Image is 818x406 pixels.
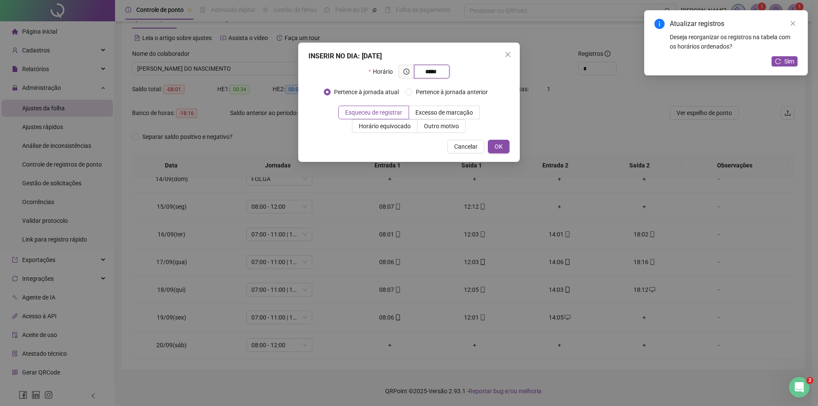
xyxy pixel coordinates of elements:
span: OK [495,142,503,151]
span: Outro motivo [424,123,459,130]
span: Pertence à jornada atual [331,87,402,97]
span: info-circle [654,19,665,29]
span: close [504,51,511,58]
span: Sim [784,57,794,66]
span: close [790,20,796,26]
div: Atualizar registros [670,19,798,29]
span: clock-circle [403,69,409,75]
div: INSERIR NO DIA : [DATE] [308,51,510,61]
span: 2 [806,377,813,384]
span: Excesso de marcação [415,109,473,116]
iframe: Intercom live chat [789,377,809,397]
span: Esqueceu de registrar [345,109,402,116]
button: Close [501,48,515,61]
button: Cancelar [447,140,484,153]
button: Sim [772,56,798,66]
span: Horário equivocado [359,123,411,130]
div: Deseja reorganizar os registros na tabela com os horários ordenados? [670,32,798,51]
span: reload [775,58,781,64]
button: OK [488,140,510,153]
span: Cancelar [454,142,478,151]
span: Pertence à jornada anterior [412,87,491,97]
a: Close [788,19,798,28]
label: Horário [369,65,398,78]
